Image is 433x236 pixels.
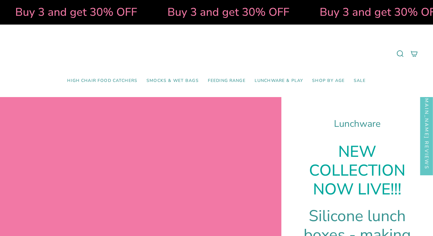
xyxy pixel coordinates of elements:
a: Smocks & Wet Bags [142,74,203,88]
strong: NEW COLLECTION NOW LIVE!!! [309,141,405,200]
a: Mumma’s Little Helpers [164,34,269,74]
span: Shop by Age [312,78,345,83]
span: SALE [354,78,366,83]
span: Smocks & Wet Bags [146,78,199,83]
strong: Buy 3 and get 30% OFF [14,5,136,20]
span: Feeding Range [208,78,246,83]
a: High Chair Food Catchers [63,74,142,88]
span: Lunchware & Play [255,78,303,83]
a: SALE [349,74,370,88]
a: Shop by Age [308,74,349,88]
a: Feeding Range [203,74,250,88]
span: High Chair Food Catchers [67,78,137,83]
div: Click to open Judge.me floating reviews tab [420,74,433,175]
a: Lunchware & Play [250,74,308,88]
strong: Buy 3 and get 30% OFF [166,5,288,20]
h1: Lunchware [297,118,418,130]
